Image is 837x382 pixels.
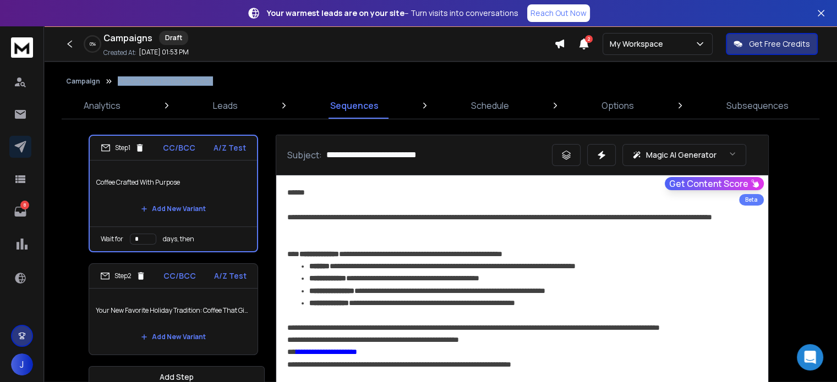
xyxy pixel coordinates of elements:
[118,77,213,86] p: Pneuma Java Initial Outreach
[726,33,818,55] button: Get Free Credits
[103,31,152,45] h1: Campaigns
[163,270,196,281] p: CC/BCC
[330,99,379,112] p: Sequences
[595,92,641,119] a: Options
[101,235,123,243] p: Wait for
[797,344,823,370] div: Open Intercom Messenger
[287,148,322,162] p: Subject:
[646,150,716,160] p: Magic AI Generator
[622,144,746,166] button: Magic AI Generator
[471,99,509,112] p: Schedule
[601,99,634,112] p: Options
[132,326,215,348] button: Add New Variant
[20,201,29,209] p: 8
[11,37,33,58] img: logo
[84,99,121,112] p: Analytics
[665,177,764,190] button: Get Content Score
[214,270,247,281] p: A/Z Test
[11,353,33,375] button: J
[585,35,593,43] span: 2
[89,135,258,252] li: Step1CC/BCCA/Z TestCoffee Crafted With PurposeAdd New VariantWait fordays, then
[739,194,764,206] div: Beta
[132,198,215,220] button: Add New Variant
[530,8,587,19] p: Reach Out Now
[96,167,250,198] p: Coffee Crafted With Purpose
[101,143,145,153] div: Step 1
[9,201,31,223] a: 8
[214,142,246,153] p: A/Z Test
[610,38,668,49] p: My Workspace
[527,4,590,22] a: Reach Out Now
[77,92,127,119] a: Analytics
[89,263,258,355] li: Step2CC/BCCA/Z TestYour New Favorite Holiday Tradition: Coffee That Gives BackAdd New Variant
[90,41,96,47] p: 0 %
[213,99,238,112] p: Leads
[139,48,189,57] p: [DATE] 01:53 PM
[720,92,795,119] a: Subsequences
[206,92,244,119] a: Leads
[100,271,146,281] div: Step 2
[159,31,188,45] div: Draft
[163,235,194,243] p: days, then
[726,99,789,112] p: Subsequences
[464,92,516,119] a: Schedule
[267,8,404,18] strong: Your warmest leads are on your site
[749,38,810,49] p: Get Free Credits
[324,92,385,119] a: Sequences
[267,8,518,19] p: – Turn visits into conversations
[66,77,100,86] button: Campaign
[96,295,251,326] p: Your New Favorite Holiday Tradition: Coffee That Gives Back
[163,142,195,153] p: CC/BCC
[103,48,136,57] p: Created At:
